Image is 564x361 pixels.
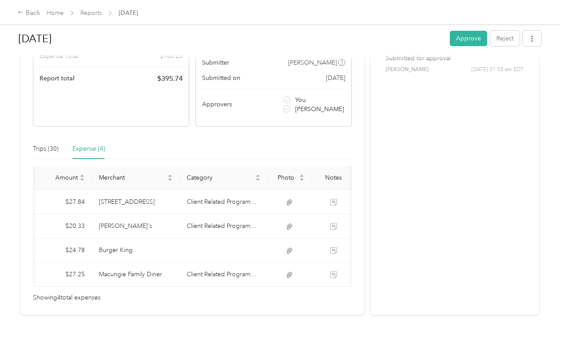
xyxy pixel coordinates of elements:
span: Submitted on [202,73,240,83]
iframe: Everlance-gr Chat Button Frame [515,312,564,361]
span: caret-up [80,173,85,178]
span: caret-down [299,177,304,182]
td: Burger King [92,238,180,263]
button: Reject [490,31,520,46]
h1: Aug 2025 [18,28,444,49]
td: $27.25 [35,263,92,287]
td: Macungie Family Diner [92,263,180,287]
th: Photo [268,166,311,190]
span: Showing 4 total expenses [33,293,101,303]
th: Notes [311,166,355,190]
span: caret-down [167,177,173,182]
td: Client Related Programming [180,190,268,214]
td: 2441 Schoenersville Rd [92,190,180,214]
th: Category [180,166,268,190]
span: Photo [275,174,297,181]
td: Client Related Programming [180,214,268,238]
td: Client Related Programming [180,263,268,287]
button: Approve [450,31,487,46]
div: Trips (30) [33,144,58,154]
th: Merchant [92,166,180,190]
a: Home [47,9,64,17]
th: Amount [35,166,92,190]
span: caret-down [255,177,260,182]
span: caret-up [167,173,173,178]
span: caret-down [80,177,85,182]
span: $ 395.74 [157,73,183,84]
td: Wendy's [92,214,180,238]
span: [DATE] [326,73,345,83]
div: Back [18,8,40,18]
span: [DATE] [119,8,138,18]
td: $24.78 [35,238,92,263]
span: You [295,95,306,105]
span: [DATE] 07:55 am EDT [471,66,524,74]
span: Amount [42,174,78,181]
span: [PERSON_NAME] [288,58,337,67]
div: Expense (4) [72,144,105,154]
span: Approvers [202,100,232,109]
span: [PERSON_NAME] [386,66,429,74]
a: Reports [80,9,102,17]
span: [PERSON_NAME] [295,105,344,114]
span: caret-up [299,173,304,178]
span: Merchant [99,174,166,181]
span: Report total [40,74,75,83]
td: $27.84 [35,190,92,214]
span: Category [187,174,253,181]
td: $20.33 [35,214,92,238]
span: Submitter [202,58,229,67]
span: caret-up [255,173,260,178]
